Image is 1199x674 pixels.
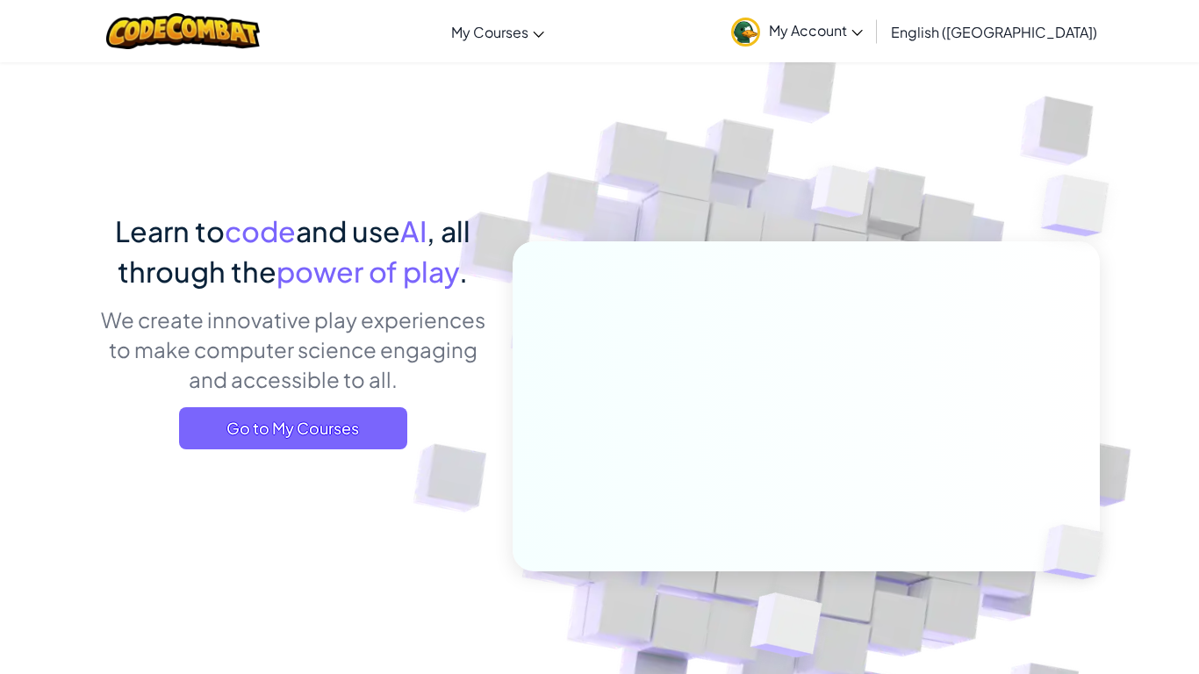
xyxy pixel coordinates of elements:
span: . [459,254,468,289]
span: My Courses [451,23,528,41]
img: CodeCombat logo [106,13,260,49]
a: English ([GEOGRAPHIC_DATA]) [882,8,1106,55]
img: Overlap cubes [1006,132,1158,280]
span: English ([GEOGRAPHIC_DATA]) [891,23,1097,41]
span: code [225,213,296,248]
img: Overlap cubes [1014,488,1145,616]
span: AI [400,213,427,248]
a: My Courses [442,8,553,55]
span: Learn to [115,213,225,248]
span: and use [296,213,400,248]
img: avatar [731,18,760,47]
span: power of play [276,254,459,289]
p: We create innovative play experiences to make computer science engaging and accessible to all. [99,305,486,394]
a: My Account [722,4,872,59]
img: Overlap cubes [779,131,905,262]
span: My Account [769,21,863,39]
a: Go to My Courses [179,407,407,449]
